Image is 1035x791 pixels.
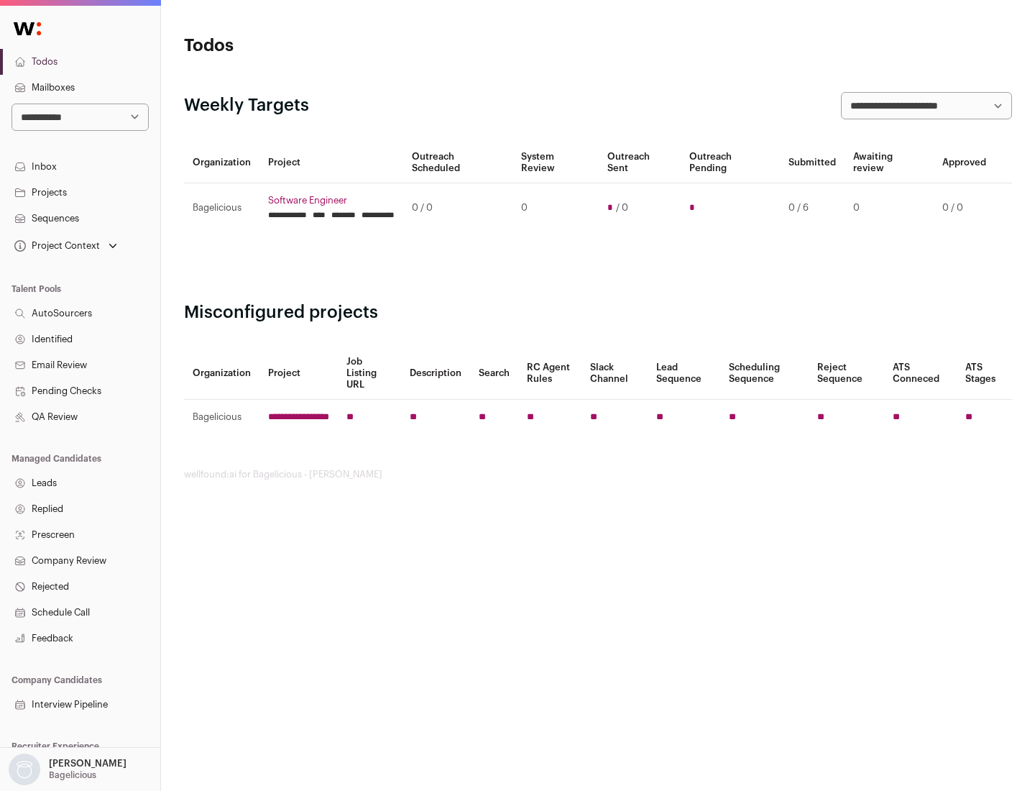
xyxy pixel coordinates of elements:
[6,14,49,43] img: Wellfound
[884,347,956,400] th: ATS Conneced
[648,347,720,400] th: Lead Sequence
[268,195,395,206] a: Software Engineer
[845,142,934,183] th: Awaiting review
[11,236,120,256] button: Open dropdown
[338,347,401,400] th: Job Listing URL
[184,142,259,183] th: Organization
[934,142,995,183] th: Approved
[11,240,100,252] div: Project Context
[845,183,934,233] td: 0
[403,183,512,233] td: 0 / 0
[512,142,598,183] th: System Review
[681,142,779,183] th: Outreach Pending
[259,347,338,400] th: Project
[518,347,581,400] th: RC Agent Rules
[49,758,126,769] p: [PERSON_NAME]
[470,347,518,400] th: Search
[6,754,129,785] button: Open dropdown
[599,142,681,183] th: Outreach Sent
[403,142,512,183] th: Outreach Scheduled
[259,142,403,183] th: Project
[49,769,96,781] p: Bagelicious
[616,202,628,214] span: / 0
[9,754,40,785] img: nopic.png
[780,183,845,233] td: 0 / 6
[184,35,460,58] h1: Todos
[581,347,648,400] th: Slack Channel
[184,301,1012,324] h2: Misconfigured projects
[184,94,309,117] h2: Weekly Targets
[720,347,809,400] th: Scheduling Sequence
[184,183,259,233] td: Bagelicious
[780,142,845,183] th: Submitted
[184,469,1012,480] footer: wellfound:ai for Bagelicious - [PERSON_NAME]
[512,183,598,233] td: 0
[184,347,259,400] th: Organization
[401,347,470,400] th: Description
[957,347,1012,400] th: ATS Stages
[934,183,995,233] td: 0 / 0
[809,347,885,400] th: Reject Sequence
[184,400,259,435] td: Bagelicious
